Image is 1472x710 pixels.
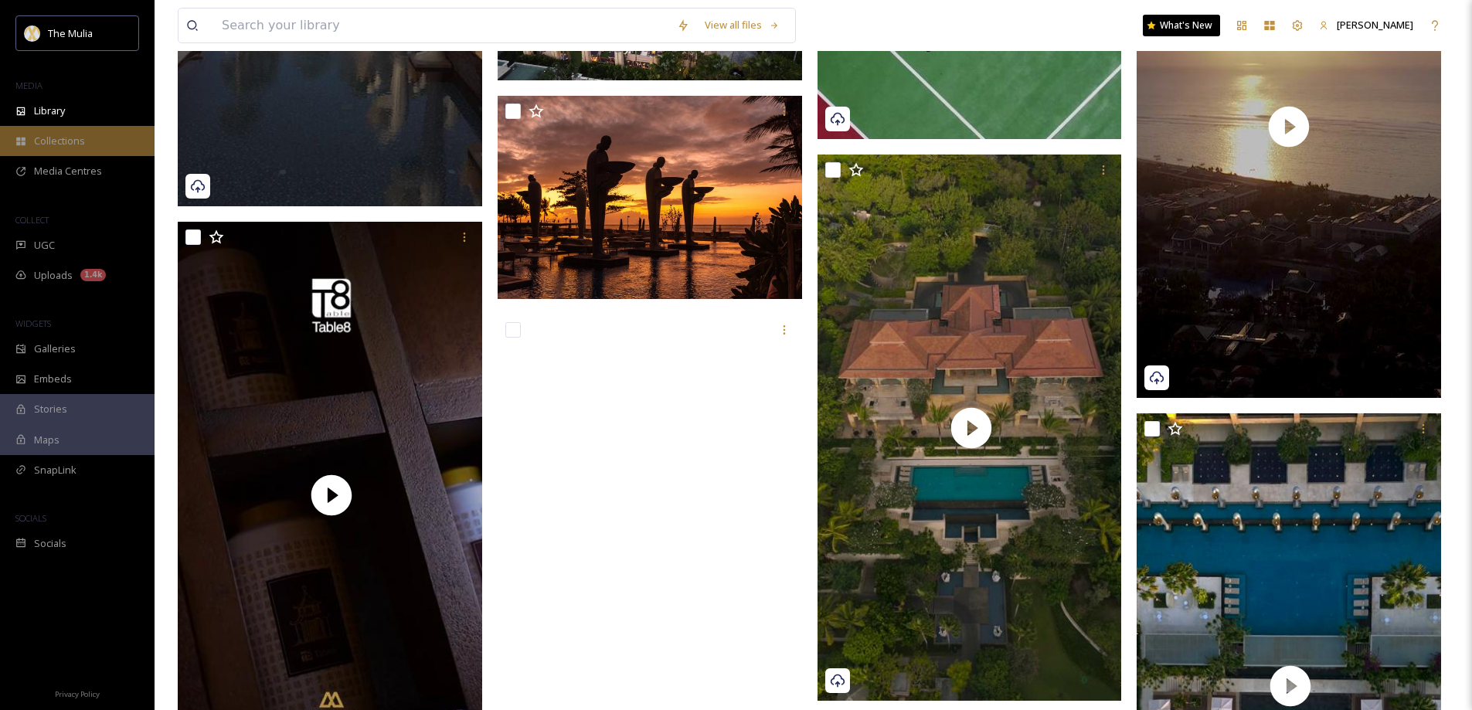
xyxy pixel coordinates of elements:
span: COLLECT [15,214,49,226]
span: Privacy Policy [55,689,100,699]
span: Stories [34,402,67,416]
img: mulia_logo.png [25,25,40,41]
span: UGC [34,238,55,253]
img: thumbnail [818,155,1125,702]
a: What's New [1143,15,1220,36]
span: SnapLink [34,463,76,477]
span: The Mulia [48,26,93,40]
span: Uploads [34,268,73,283]
span: Galleries [34,341,76,356]
span: Library [34,104,65,118]
span: [PERSON_NAME] [1337,18,1413,32]
span: Embeds [34,372,72,386]
span: Collections [34,134,85,148]
span: SOCIALS [15,512,46,524]
a: View all files [697,10,787,40]
span: WIDGETS [15,318,51,329]
span: Media Centres [34,164,102,178]
a: [PERSON_NAME] [1311,10,1421,40]
span: Socials [34,536,66,551]
span: Maps [34,433,59,447]
a: Privacy Policy [55,684,100,702]
input: Search your library [214,8,669,42]
img: ext_1723266130.410953_nicolas.matrat@gmail.com-_DSC4508.jpeg [498,96,802,299]
span: MEDIA [15,80,42,91]
div: 1.4k [80,269,106,281]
